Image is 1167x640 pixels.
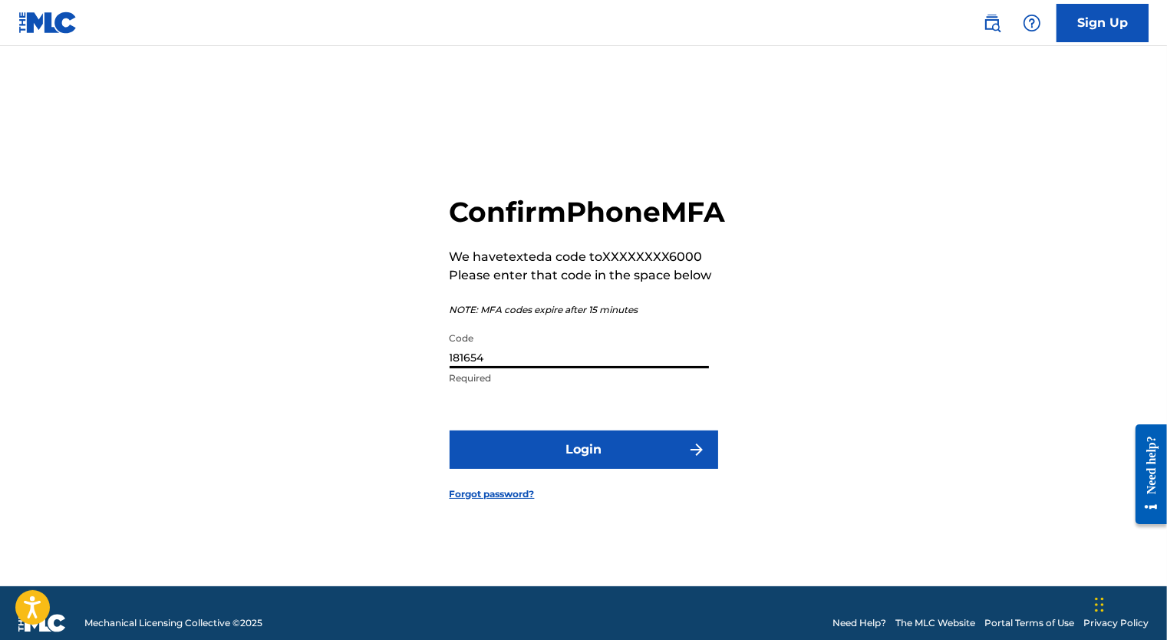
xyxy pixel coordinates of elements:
[450,371,709,385] p: Required
[450,431,718,469] button: Login
[832,616,886,630] a: Need Help?
[450,487,535,501] a: Forgot password?
[450,248,726,266] p: We have texted a code to XXXXXXXX6000
[1057,4,1149,42] a: Sign Up
[18,12,77,34] img: MLC Logo
[1090,566,1167,640] iframe: Chat Widget
[450,266,726,285] p: Please enter that code in the space below
[983,14,1001,32] img: search
[687,440,706,459] img: f7272a7cc735f4ea7f67.svg
[18,614,66,632] img: logo
[1124,413,1167,536] iframe: Resource Center
[984,616,1074,630] a: Portal Terms of Use
[1083,616,1149,630] a: Privacy Policy
[84,616,262,630] span: Mechanical Licensing Collective © 2025
[895,616,975,630] a: The MLC Website
[977,8,1007,38] a: Public Search
[1095,582,1104,628] div: Drag
[450,303,726,317] p: NOTE: MFA codes expire after 15 minutes
[450,195,726,229] h2: Confirm Phone MFA
[1023,14,1041,32] img: help
[1017,8,1047,38] div: Help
